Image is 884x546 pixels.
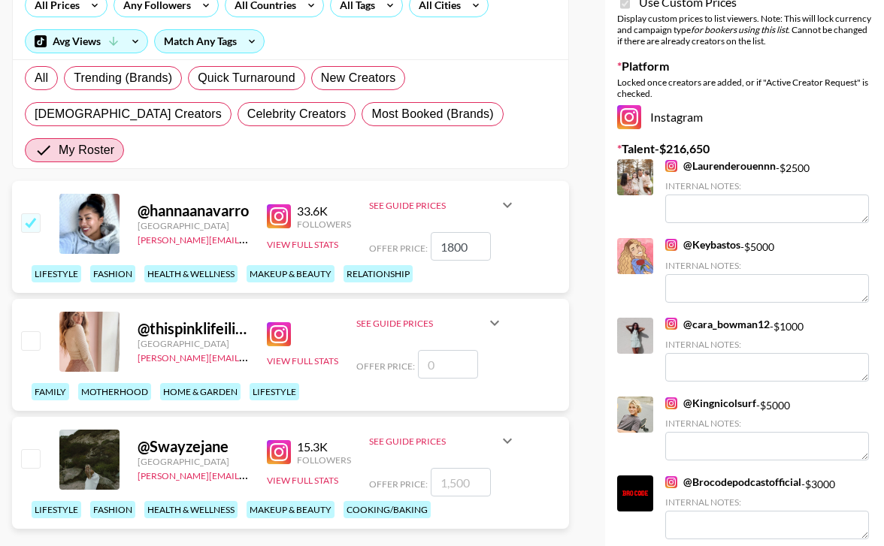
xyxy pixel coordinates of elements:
[371,105,493,123] span: Most Booked (Brands)
[344,265,413,282] div: relationship
[665,159,869,223] div: - $ 2500
[297,454,351,466] div: Followers
[198,69,295,87] span: Quick Turnaround
[35,69,48,87] span: All
[369,187,516,223] div: See Guide Prices
[369,423,516,459] div: See Guide Prices
[691,24,788,35] em: for bookers using this list
[297,204,351,219] div: 33.6K
[138,319,249,338] div: @ thispinklifeilive
[78,383,151,400] div: motherhood
[160,383,241,400] div: home & garden
[138,338,249,349] div: [GEOGRAPHIC_DATA]
[297,219,351,230] div: Followers
[665,339,869,350] div: Internal Notes:
[267,239,338,250] button: View Full Stats
[267,475,338,486] button: View Full Stats
[247,501,335,518] div: makeup & beauty
[297,439,351,454] div: 15.3K
[90,501,135,518] div: fashion
[138,456,249,467] div: [GEOGRAPHIC_DATA]
[138,349,431,363] a: [PERSON_NAME][EMAIL_ADDRESS][PERSON_NAME][DOMAIN_NAME]
[267,355,338,367] button: View Full Stats
[665,318,869,382] div: - $ 1000
[247,265,335,282] div: makeup & beauty
[144,501,238,518] div: health & wellness
[418,350,478,379] input: 0
[59,141,114,159] span: My Roster
[250,383,299,400] div: lifestyle
[90,265,135,282] div: fashion
[138,201,249,220] div: @ hannaanavarro
[665,180,869,192] div: Internal Notes:
[369,243,428,254] span: Offer Price:
[138,231,431,246] a: [PERSON_NAME][EMAIL_ADDRESS][PERSON_NAME][DOMAIN_NAME]
[26,30,147,53] div: Avg Views
[431,232,491,261] input: 1,800
[665,318,770,331] a: @cara_bowman12
[431,468,491,496] input: 1,500
[665,475,869,539] div: - $ 3000
[32,501,81,518] div: lifestyle
[665,160,677,172] img: Instagram
[267,204,291,228] img: Instagram
[144,265,238,282] div: health & wellness
[665,475,801,489] a: @Brocodepodcastofficial
[356,318,486,329] div: See Guide Prices
[344,501,431,518] div: cooking/baking
[617,59,872,74] label: Platform
[369,200,498,211] div: See Guide Prices
[74,69,172,87] span: Trending (Brands)
[665,496,869,508] div: Internal Notes:
[35,105,222,123] span: [DEMOGRAPHIC_DATA] Creators
[665,397,869,460] div: - $ 5000
[321,69,396,87] span: New Creators
[138,437,249,456] div: @ Swayzejane
[665,397,756,410] a: @Kingnicolsurf
[369,436,498,447] div: See Guide Prices
[155,30,264,53] div: Match Any Tags
[665,418,869,429] div: Internal Notes:
[356,360,415,372] span: Offer Price:
[617,141,872,156] label: Talent - $ 216,650
[617,13,872,47] div: Display custom prices to list viewers. Note: This will lock currency and campaign type . Cannot b...
[665,260,869,271] div: Internal Notes:
[32,383,69,400] div: family
[617,77,872,99] div: Locked once creators are added, or if "Active Creator Request" is checked.
[369,478,428,490] span: Offer Price:
[138,467,431,481] a: [PERSON_NAME][EMAIL_ADDRESS][PERSON_NAME][DOMAIN_NAME]
[665,476,677,488] img: Instagram
[267,322,291,346] img: Instagram
[138,220,249,231] div: [GEOGRAPHIC_DATA]
[665,238,740,252] a: @Keybastos
[665,239,677,251] img: Instagram
[247,105,347,123] span: Celebrity Creators
[32,265,81,282] div: lifestyle
[665,318,677,330] img: Instagram
[665,238,869,302] div: - $ 5000
[267,440,291,464] img: Instagram
[665,159,776,173] a: @Laurenderouennn
[617,105,872,129] div: Instagram
[665,397,677,409] img: Instagram
[617,105,641,129] img: Instagram
[356,305,504,341] div: See Guide Prices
